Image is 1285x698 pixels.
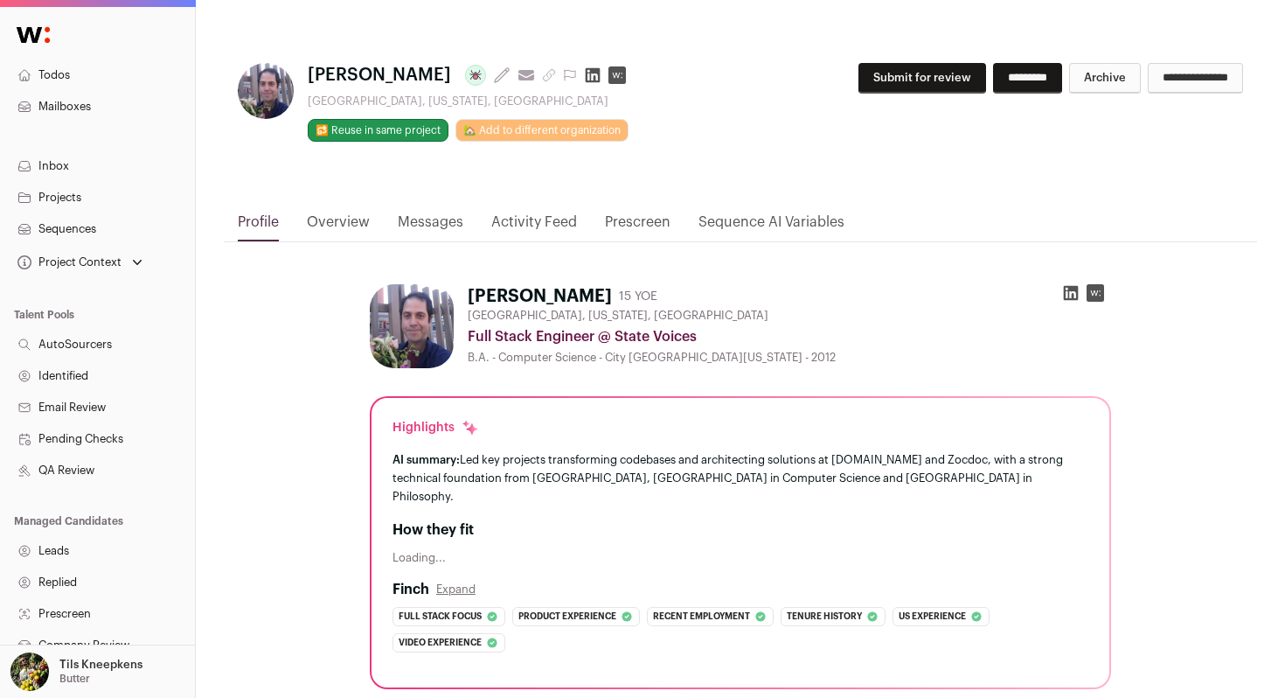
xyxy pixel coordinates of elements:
a: Activity Feed [491,212,577,241]
p: Tils Kneepkens [59,658,142,672]
div: Highlights [392,419,479,436]
div: Loading... [392,551,1088,565]
button: Expand [436,583,476,597]
span: Recent employment [653,608,750,625]
div: Led key projects transforming codebases and architecting solutions at [DOMAIN_NAME] and Zocdoc, w... [392,450,1088,506]
span: Product experience [518,608,616,625]
p: Butter [59,672,90,686]
button: Archive [1069,63,1141,94]
a: 🏡 Add to different organization [455,119,629,142]
div: B.A. - Computer Science - City [GEOGRAPHIC_DATA][US_STATE] - 2012 [468,351,1111,365]
span: Us experience [899,608,966,625]
span: Full stack focus [399,608,482,625]
img: 779d84425cd96eeed8624ad39a6015aa3949b166cf0c445e74e70aeecb085867.jpg [370,284,454,368]
div: Project Context [14,255,122,269]
div: Full Stack Engineer @ State Voices [468,326,1111,347]
div: 15 YOE [619,288,657,305]
span: [GEOGRAPHIC_DATA], [US_STATE], [GEOGRAPHIC_DATA] [468,309,768,323]
a: Overview [307,212,370,241]
a: Sequence AI Variables [698,212,844,241]
span: Video experience [399,634,482,652]
span: [PERSON_NAME] [308,63,451,87]
span: AI summary: [392,454,460,465]
a: Prescreen [605,212,670,241]
h1: [PERSON_NAME] [468,284,612,309]
a: Profile [238,212,279,241]
button: Submit for review [858,63,986,94]
img: Wellfound [7,17,59,52]
button: 🔂 Reuse in same project [308,119,448,142]
img: 779d84425cd96eeed8624ad39a6015aa3949b166cf0c445e74e70aeecb085867.jpg [238,63,294,119]
img: 6689865-medium_jpg [10,653,49,691]
div: [GEOGRAPHIC_DATA], [US_STATE], [GEOGRAPHIC_DATA] [308,94,633,108]
a: Messages [398,212,463,241]
h2: How they fit [392,520,1088,541]
h2: Finch [392,579,429,600]
button: Open dropdown [14,250,146,275]
button: Open dropdown [7,653,146,691]
span: Tenure history [787,608,862,625]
